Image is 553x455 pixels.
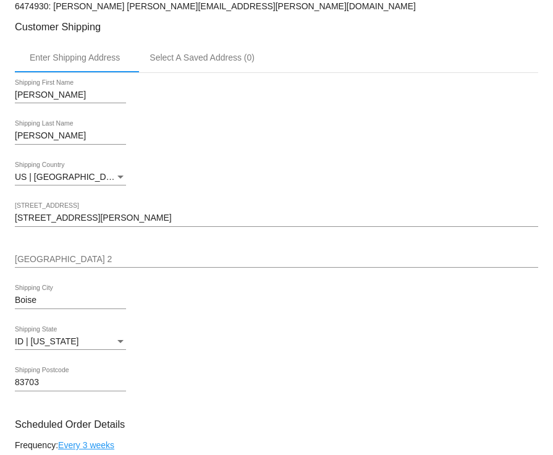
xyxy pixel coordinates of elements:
h3: Customer Shipping [15,21,538,33]
a: Every 3 weeks [58,440,114,450]
span: ID | [US_STATE] [15,336,78,346]
h3: Scheduled Order Details [15,419,538,430]
div: Enter Shipping Address [30,53,120,62]
mat-select: Shipping Country [15,172,126,182]
input: Shipping Street 2 [15,255,538,265]
p: 6474930: [PERSON_NAME] [PERSON_NAME][EMAIL_ADDRESS][PERSON_NAME][DOMAIN_NAME] [15,1,538,11]
div: Select A Saved Address (0) [150,53,255,62]
input: Shipping Last Name [15,131,126,141]
input: Shipping City [15,296,126,305]
input: Shipping First Name [15,90,126,100]
mat-select: Shipping State [15,337,126,347]
input: Shipping Street 1 [15,213,538,223]
span: US | [GEOGRAPHIC_DATA] [15,172,124,182]
div: Frequency: [15,440,538,450]
input: Shipping Postcode [15,378,126,388]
